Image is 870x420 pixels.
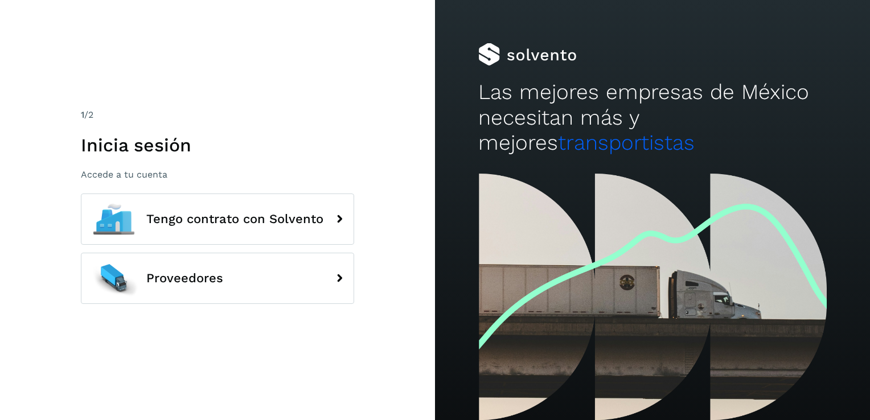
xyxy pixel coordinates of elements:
span: Proveedores [146,271,223,285]
h2: Las mejores empresas de México necesitan más y mejores [478,80,826,155]
div: /2 [81,108,354,122]
button: Tengo contrato con Solvento [81,193,354,245]
h1: Inicia sesión [81,134,354,156]
button: Proveedores [81,253,354,304]
span: Tengo contrato con Solvento [146,212,323,226]
span: 1 [81,109,84,120]
span: transportistas [558,130,695,155]
p: Accede a tu cuenta [81,169,354,180]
